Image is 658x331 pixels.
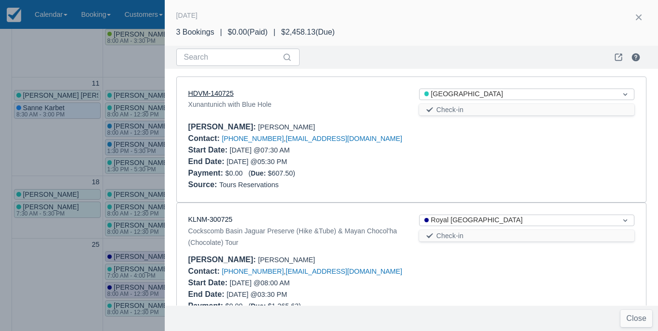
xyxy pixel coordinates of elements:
[188,179,635,191] div: Tours Reservations
[620,216,630,225] span: Dropdown icon
[188,266,635,277] div: ,
[188,99,404,110] div: Xunantunich with Blue Hole
[188,279,230,287] div: Start Date :
[281,26,335,38] div: $2,458.13 ( Due )
[184,49,280,66] input: Search
[228,26,268,38] div: $0.00 ( Paid )
[176,26,214,38] div: 3 Bookings
[176,10,198,21] div: [DATE]
[620,89,630,99] span: Dropdown icon
[188,89,234,97] a: HDVM-140725
[249,169,295,177] span: ( $607.50 )
[424,89,612,100] div: [GEOGRAPHIC_DATA]
[188,254,635,266] div: [PERSON_NAME]
[251,169,268,177] div: Due:
[188,277,404,289] div: [DATE] @ 08:00 AM
[188,167,635,179] div: $0.00
[286,267,402,275] a: [EMAIL_ADDRESS][DOMAIN_NAME]
[222,135,284,142] a: [PHONE_NUMBER]
[188,300,635,312] div: $0.00
[620,310,652,327] button: Close
[188,133,635,144] div: ,
[188,289,404,300] div: [DATE] @ 03:30 PM
[419,230,634,242] button: Check-in
[424,215,612,226] div: Royal [GEOGRAPHIC_DATA]
[286,135,402,142] a: [EMAIL_ADDRESS][DOMAIN_NAME]
[188,134,222,142] div: Contact :
[188,121,635,133] div: [PERSON_NAME]
[188,216,233,223] a: KLNM-300725
[188,146,230,154] div: Start Date :
[188,180,220,189] div: Source :
[188,157,227,165] div: End Date :
[188,302,225,310] div: Payment :
[419,104,634,115] button: Check-in
[188,290,227,298] div: End Date :
[188,123,258,131] div: [PERSON_NAME] :
[268,26,281,38] div: |
[188,144,404,156] div: [DATE] @ 07:30 AM
[188,255,258,264] div: [PERSON_NAME] :
[188,156,404,167] div: [DATE] @ 05:30 PM
[222,267,284,275] a: [PHONE_NUMBER]
[188,169,225,177] div: Payment :
[188,267,222,275] div: Contact :
[249,302,301,310] span: ( $1,265.63 )
[214,26,228,38] div: |
[251,302,268,310] div: Due:
[188,225,404,248] div: Cockscomb Basin Jaguar Preserve (Hike &Tube) & Mayan Chocol'ha (Chocolate) Tour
